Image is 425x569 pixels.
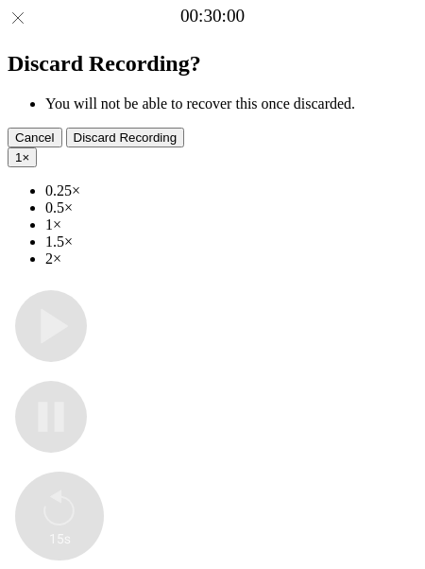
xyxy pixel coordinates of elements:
[8,147,37,167] button: 1×
[45,233,417,250] li: 1.5×
[45,95,417,112] li: You will not be able to recover this once discarded.
[45,199,417,216] li: 0.5×
[45,250,417,267] li: 2×
[15,150,22,164] span: 1
[8,128,62,147] button: Cancel
[180,6,245,26] a: 00:30:00
[45,182,417,199] li: 0.25×
[45,216,417,233] li: 1×
[66,128,185,147] button: Discard Recording
[8,51,417,77] h2: Discard Recording?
